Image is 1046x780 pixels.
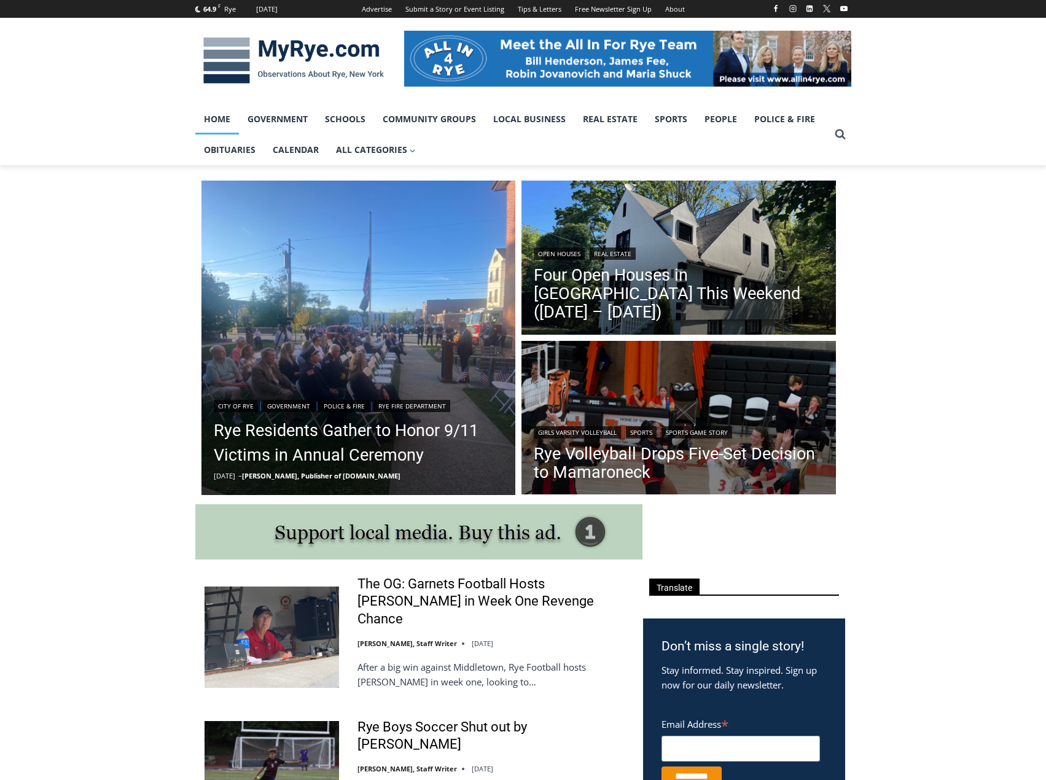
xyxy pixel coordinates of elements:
a: Sports [626,426,657,439]
div: | | | [214,397,504,412]
a: [PERSON_NAME], Staff Writer [357,639,457,648]
a: X [819,1,834,16]
a: Schools [316,104,374,135]
a: [PERSON_NAME], Publisher of [DOMAIN_NAME] [242,471,400,480]
div: [DATE] [256,4,278,15]
time: [DATE] [472,764,493,773]
img: The OG: Garnets Football Hosts Somers in Week One Revenge Chance [205,587,339,687]
nav: Primary Navigation [195,104,829,166]
a: Obituaries [195,135,264,165]
a: Government [263,400,314,412]
h3: Don’t miss a single story! [662,637,827,657]
a: Rye Residents Gather to Honor 9/11 Victims in Annual Ceremony [214,418,504,467]
a: Real Estate [574,104,646,135]
time: [DATE] [214,471,235,480]
a: Read More Rye Volleyball Drops Five-Set Decision to Mamaroneck [521,341,836,498]
a: Police & Fire [746,104,824,135]
img: support local media, buy this ad [195,504,642,560]
a: Community Groups [374,104,485,135]
a: Four Open Houses in [GEOGRAPHIC_DATA] This Weekend ([DATE] – [DATE]) [534,266,824,321]
div: | [534,245,824,260]
label: Email Address [662,712,820,734]
a: All Categories [327,135,424,165]
a: [PERSON_NAME], Staff Writer [357,764,457,773]
a: Open Houses [534,248,585,260]
a: The OG: Garnets Football Hosts [PERSON_NAME] in Week One Revenge Chance [357,575,627,628]
a: Linkedin [802,1,817,16]
div: Rye [224,4,236,15]
a: Calendar [264,135,327,165]
a: Home [195,104,239,135]
a: Police & Fire [319,400,369,412]
a: Sports [646,104,696,135]
a: Read More Four Open Houses in Rye This Weekend (September 13 – 14) [521,181,836,338]
time: [DATE] [472,639,493,648]
span: Translate [649,579,700,595]
span: All Categories [336,143,416,157]
a: Sports Game Story [662,426,732,439]
img: 506 Midland Avenue, Rye [521,181,836,338]
a: Local Business [485,104,574,135]
span: – [238,471,242,480]
button: View Search Form [829,123,851,146]
img: All in for Rye [404,31,851,86]
a: Rye Volleyball Drops Five-Set Decision to Mamaroneck [534,445,824,482]
a: YouTube [837,1,851,16]
a: Facebook [768,1,783,16]
a: Rye Fire Department [374,400,450,412]
span: F [218,2,221,9]
a: People [696,104,746,135]
a: Girls Varsity Volleyball [534,426,621,439]
a: Instagram [786,1,800,16]
div: | | [534,424,824,439]
p: After a big win against Middletown, Rye Football hosts [PERSON_NAME] in week one, looking to… [357,660,627,689]
a: Read More Rye Residents Gather to Honor 9/11 Victims in Annual Ceremony [201,181,516,495]
a: Rye Boys Soccer Shut out by [PERSON_NAME] [357,719,627,754]
a: Government [239,104,316,135]
a: City of Rye [214,400,258,412]
span: 64.9 [203,4,216,14]
p: Stay informed. Stay inspired. Sign up now for our daily newsletter. [662,663,827,692]
a: Real Estate [590,248,636,260]
img: (PHOTO: The City of Rye's annual September 11th Commemoration Ceremony on Thursday, September 11,... [201,181,516,495]
img: MyRye.com [195,29,392,93]
img: (PHOTO: The Rye Volleyball team celebrates a point against the Mamaroneck Tigers on September 11,... [521,341,836,498]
